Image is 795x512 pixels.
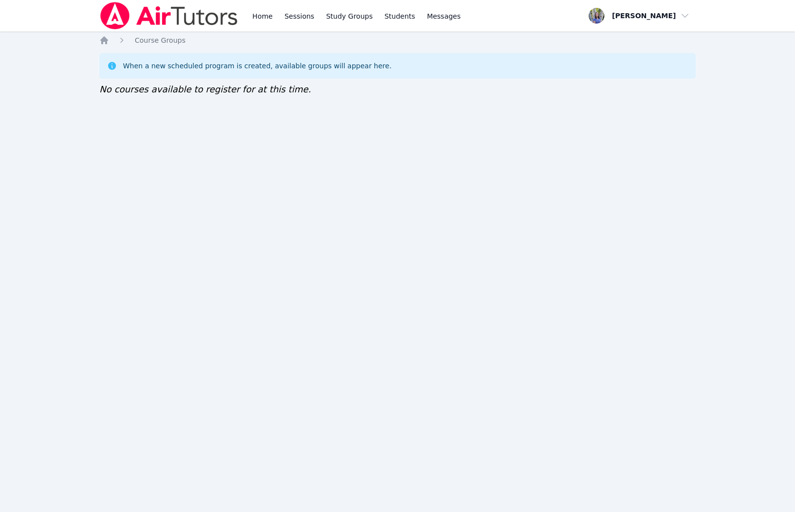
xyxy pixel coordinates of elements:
[427,11,461,21] span: Messages
[99,2,238,29] img: Air Tutors
[135,36,185,44] span: Course Groups
[99,35,696,45] nav: Breadcrumb
[135,35,185,45] a: Course Groups
[99,84,311,94] span: No courses available to register for at this time.
[123,61,392,71] div: When a new scheduled program is created, available groups will appear here.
